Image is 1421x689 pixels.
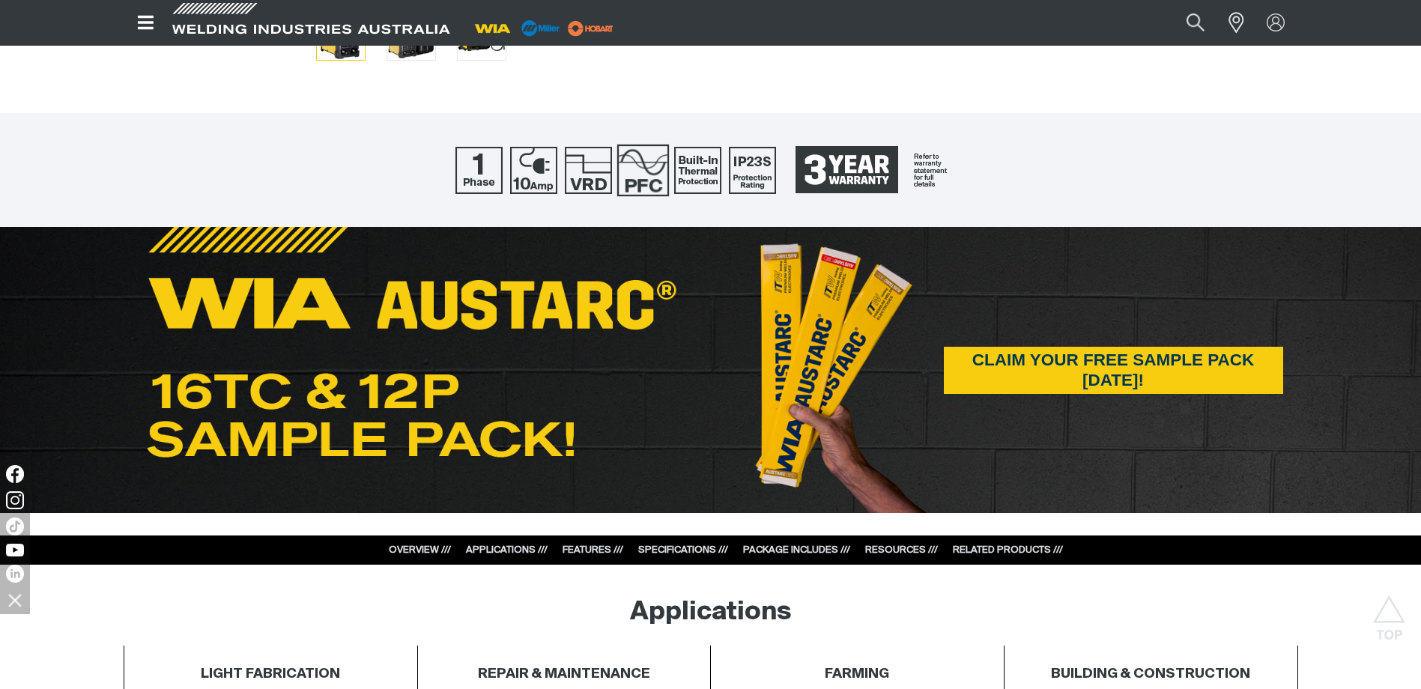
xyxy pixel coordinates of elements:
[466,545,548,555] a: APPLICATIONS ///
[743,545,850,555] a: PACKAGE INCLUDES ///
[630,596,792,629] h2: Applications
[2,587,28,613] img: hide socials
[563,545,623,555] a: FEATURES ///
[563,17,618,40] img: miller
[478,666,650,683] h4: REPAIR & MAINTENANCE
[944,347,1283,394] a: CLAIM YOUR FREE SAMPLE PACK TODAY!
[1012,666,1290,683] h4: BUILDING & CONSTRUCTION
[6,491,24,509] img: Instagram
[6,565,24,583] img: LinkedIn
[201,666,340,683] h4: LIGHT FABRICATION
[1151,6,1220,40] input: Product name or item number...
[563,22,618,34] a: miller
[389,545,451,555] a: OVERVIEW ///
[510,147,557,194] img: 10 Amp Plug
[616,144,668,195] img: Power Factor Correction
[455,147,503,194] img: Single Phase
[6,517,24,535] img: TikTok
[565,147,612,194] img: VRD
[6,544,24,556] img: YouTube
[784,139,966,201] a: 3 Year Warranty
[6,465,24,483] img: Facebook
[865,545,938,555] a: RESOURCES ///
[146,227,676,461] img: WIA AUSTARC 16TC & 12P SAMPLE PACK!
[825,666,889,683] h4: FARMING
[1372,595,1406,629] button: Scroll to top
[1170,6,1221,40] button: Search products
[674,147,721,194] img: Built In Thermal Protection
[729,147,776,194] img: IP23S Protection Rating
[944,347,1283,394] span: CLAIM YOUR FREE SAMPLE PACK [DATE]!
[638,545,728,555] a: SPECIFICATIONS ///
[953,545,1063,555] a: RELATED PRODUCTS ///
